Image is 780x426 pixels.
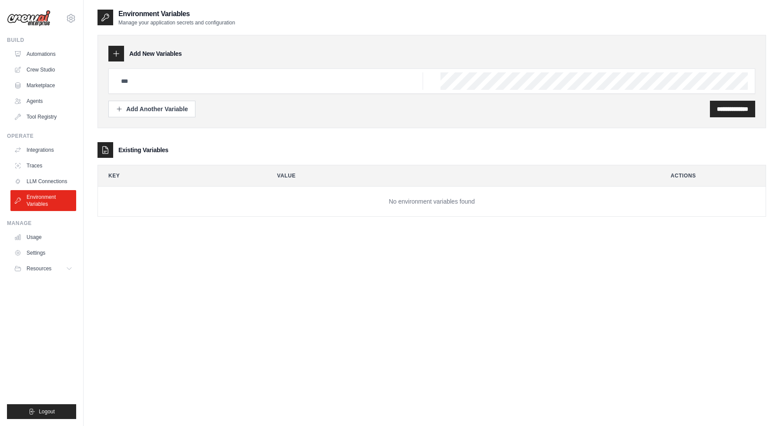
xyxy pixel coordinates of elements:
[7,133,76,140] div: Operate
[10,230,76,244] a: Usage
[10,262,76,276] button: Resources
[10,47,76,61] a: Automations
[10,190,76,211] a: Environment Variables
[10,110,76,124] a: Tool Registry
[98,165,260,186] th: Key
[27,265,51,272] span: Resources
[7,220,76,227] div: Manage
[10,143,76,157] a: Integrations
[108,101,195,117] button: Add Another Variable
[10,94,76,108] a: Agents
[129,49,182,58] h3: Add New Variables
[660,165,766,186] th: Actions
[118,9,235,19] h2: Environment Variables
[10,63,76,77] a: Crew Studio
[39,408,55,415] span: Logout
[7,404,76,419] button: Logout
[116,105,188,113] div: Add Another Variable
[118,19,235,26] p: Manage your application secrets and configuration
[10,159,76,173] a: Traces
[7,37,76,44] div: Build
[7,10,50,27] img: Logo
[267,165,653,186] th: Value
[10,174,76,188] a: LLM Connections
[10,246,76,260] a: Settings
[118,146,168,154] h3: Existing Variables
[10,78,76,92] a: Marketplace
[98,187,766,217] td: No environment variables found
